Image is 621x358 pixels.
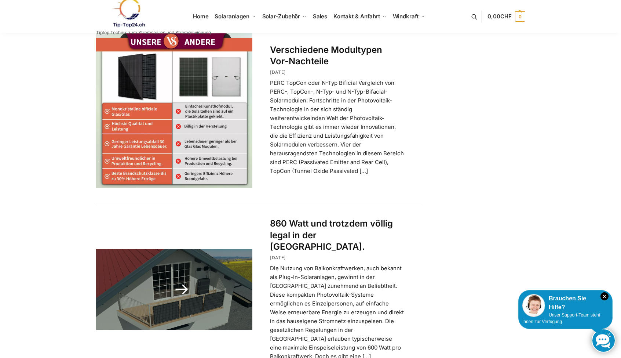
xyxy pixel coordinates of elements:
[333,13,380,20] span: Kontakt & Anfahrt
[515,11,525,22] span: 0
[270,79,404,176] p: PERC TopCon oder N-Typ Bificial Vergleich von PERC-, TopCon-, N-Typ- und N-Typ-Bifacial-Solarmodu...
[522,294,545,317] img: Customer service
[270,69,286,75] time: [DATE]
[600,292,609,300] i: Schließen
[262,13,300,20] span: Solar-Zubehör
[487,13,511,20] span: 0,00
[313,13,328,20] span: Sales
[270,218,393,252] a: 860 Watt und trotzdem völlig legal in der [GEOGRAPHIC_DATA].
[487,6,525,28] a: 0,00CHF 0
[522,312,600,324] span: Unser Support-Team steht Ihnen zur Verfügung
[96,30,211,35] p: Tiptop Technik zum Stromsparen und Stromgewinnung
[393,13,419,20] span: Windkraft
[270,44,382,66] a: Verschiedene Modultypen Vor-Nachteile
[522,294,609,312] div: Brauchen Sie Hilfe?
[500,13,512,20] span: CHF
[270,255,286,260] time: [DATE]
[215,13,249,20] span: Solaranlagen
